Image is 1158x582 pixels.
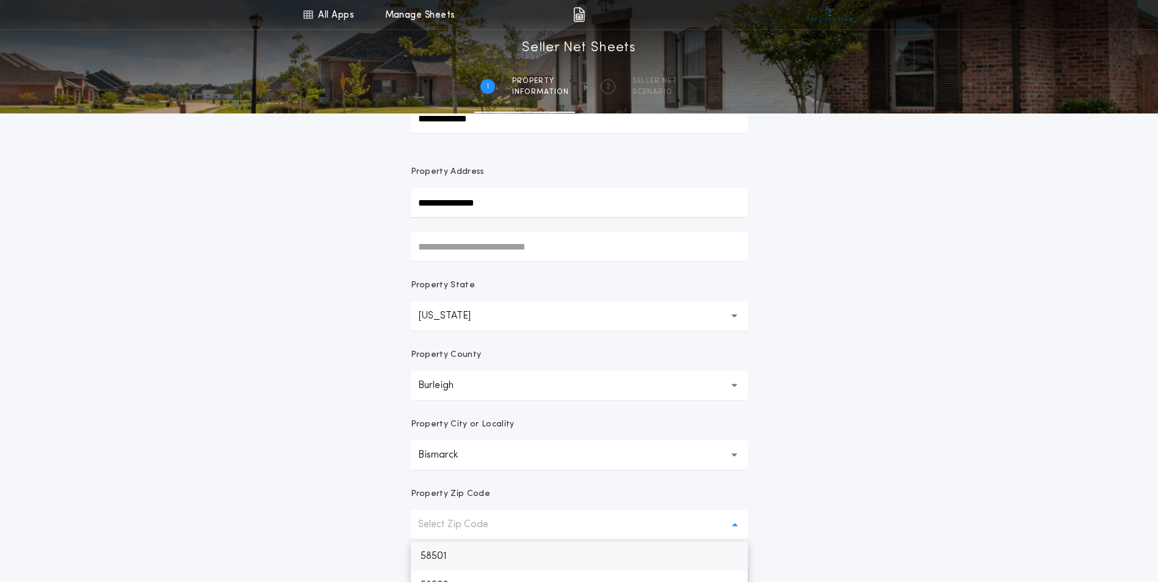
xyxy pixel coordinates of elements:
h1: Seller Net Sheets [522,38,636,58]
p: Bismarck [418,448,477,462]
p: Select Zip Code [418,517,508,532]
p: [US_STATE] [418,309,490,323]
span: SELLER NET [632,76,678,86]
p: Property City or Locality [411,419,515,431]
p: Property State [411,279,475,292]
input: Prepared For [411,104,748,133]
span: information [512,87,569,97]
button: [US_STATE] [411,301,748,331]
p: Burleigh [418,378,473,393]
button: Burleigh [411,371,748,400]
p: Property County [411,349,482,361]
h2: 1 [487,82,489,92]
img: img [573,7,585,22]
p: Property Zip Code [411,488,490,500]
h2: 2 [606,82,610,92]
img: vs-icon [807,9,853,21]
p: 58501 [411,542,748,571]
button: Bismarck [411,440,748,470]
p: Property Address [411,166,748,178]
span: Property [512,76,569,86]
button: Select Zip Code [411,510,748,539]
span: SCENARIO [632,87,678,97]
